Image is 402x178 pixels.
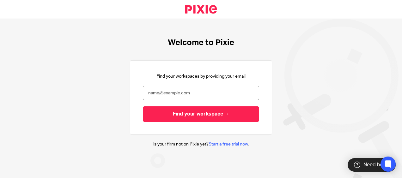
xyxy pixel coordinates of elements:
div: Need help? [348,158,396,172]
input: name@example.com [143,86,259,100]
a: Start a free trial now [209,142,248,146]
p: Find your workspaces by providing your email [156,73,246,80]
input: Find your workspace → [143,106,259,122]
p: Is your firm not on Pixie yet? . [153,141,249,147]
h1: Welcome to Pixie [168,38,234,48]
